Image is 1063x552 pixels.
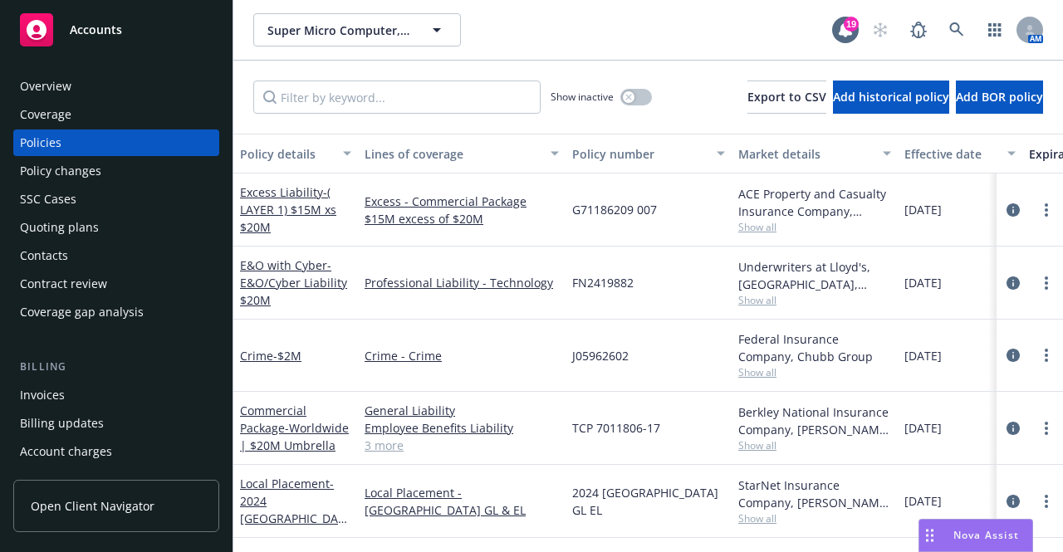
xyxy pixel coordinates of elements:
[572,274,634,291] span: FN2419882
[13,299,219,325] a: Coverage gap analysis
[20,129,61,156] div: Policies
[240,420,349,453] span: - Worldwide | $20M Umbrella
[738,511,891,525] span: Show all
[956,81,1043,114] button: Add BOR policy
[253,13,461,46] button: Super Micro Computer, Inc.
[273,348,301,364] span: - $2M
[572,484,725,519] span: 2024 [GEOGRAPHIC_DATA] GL EL
[572,145,707,163] div: Policy number
[1003,273,1023,293] a: circleInformation
[20,214,99,241] div: Quoting plans
[1036,418,1056,438] a: more
[240,257,347,308] span: - E&O/Cyber Liability $20M
[904,347,942,364] span: [DATE]
[31,497,154,515] span: Open Client Navigator
[240,145,333,163] div: Policy details
[572,347,629,364] span: J05962602
[365,484,559,519] a: Local Placement - [GEOGRAPHIC_DATA] GL & EL
[738,220,891,234] span: Show all
[747,81,826,114] button: Export to CSV
[551,90,614,104] span: Show inactive
[13,359,219,375] div: Billing
[20,242,68,269] div: Contacts
[365,347,559,364] a: Crime - Crime
[572,201,657,218] span: G71186209 007
[738,403,891,438] div: Berkley National Insurance Company, [PERSON_NAME] Corporation
[240,403,349,453] a: Commercial Package
[365,437,559,454] a: 3 more
[918,519,1033,552] button: Nova Assist
[20,271,107,297] div: Contract review
[253,81,541,114] input: Filter by keyword...
[13,101,219,128] a: Coverage
[13,186,219,212] a: SSC Cases
[572,419,660,437] span: TCP 7011806-17
[844,17,859,32] div: 19
[240,476,345,544] a: Local Placement
[940,13,973,46] a: Search
[738,438,891,452] span: Show all
[20,438,112,465] div: Account charges
[20,101,71,128] div: Coverage
[1036,345,1056,365] a: more
[904,492,942,510] span: [DATE]
[365,193,559,227] a: Excess - Commercial Package $15M excess of $20M
[732,134,898,173] button: Market details
[1003,418,1023,438] a: circleInformation
[904,145,997,163] div: Effective date
[904,419,942,437] span: [DATE]
[738,258,891,293] div: Underwriters at Lloyd's, [GEOGRAPHIC_DATA], [PERSON_NAME] of [GEOGRAPHIC_DATA], Howden Broking Group
[738,330,891,365] div: Federal Insurance Company, Chubb Group
[20,158,101,184] div: Policy changes
[233,134,358,173] button: Policy details
[1036,273,1056,293] a: more
[13,73,219,100] a: Overview
[919,520,940,551] div: Drag to move
[240,348,301,364] a: Crime
[365,419,559,437] a: Employee Benefits Liability
[365,402,559,419] a: General Liability
[833,81,949,114] button: Add historical policy
[358,134,566,173] button: Lines of coverage
[1003,491,1023,511] a: circleInformation
[20,73,71,100] div: Overview
[738,185,891,220] div: ACE Property and Casualty Insurance Company, Chubb Group
[738,293,891,307] span: Show all
[13,382,219,408] a: Invoices
[13,7,219,53] a: Accounts
[13,438,219,465] a: Account charges
[1036,200,1056,220] a: more
[20,299,144,325] div: Coverage gap analysis
[1003,200,1023,220] a: circleInformation
[13,271,219,297] a: Contract review
[13,214,219,241] a: Quoting plans
[566,134,732,173] button: Policy number
[904,274,942,291] span: [DATE]
[738,145,873,163] div: Market details
[833,89,949,105] span: Add historical policy
[864,13,897,46] a: Start snowing
[904,201,942,218] span: [DATE]
[20,186,76,212] div: SSC Cases
[898,134,1022,173] button: Effective date
[13,242,219,269] a: Contacts
[1003,345,1023,365] a: circleInformation
[20,410,104,437] div: Billing updates
[1036,491,1056,511] a: more
[956,89,1043,105] span: Add BOR policy
[953,528,1019,542] span: Nova Assist
[240,184,336,235] span: - ( LAYER 1) $15M xs $20M
[20,382,65,408] div: Invoices
[365,145,541,163] div: Lines of coverage
[365,274,559,291] a: Professional Liability - Technology
[747,89,826,105] span: Export to CSV
[978,13,1012,46] a: Switch app
[240,257,347,308] a: E&O with Cyber
[240,184,336,235] a: Excess Liability
[13,410,219,437] a: Billing updates
[738,365,891,379] span: Show all
[738,476,891,511] div: StarNet Insurance Company, [PERSON_NAME] Corporation, Berkley Technology Underwriters (Internatio...
[267,22,411,39] span: Super Micro Computer, Inc.
[13,158,219,184] a: Policy changes
[902,13,935,46] a: Report a Bug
